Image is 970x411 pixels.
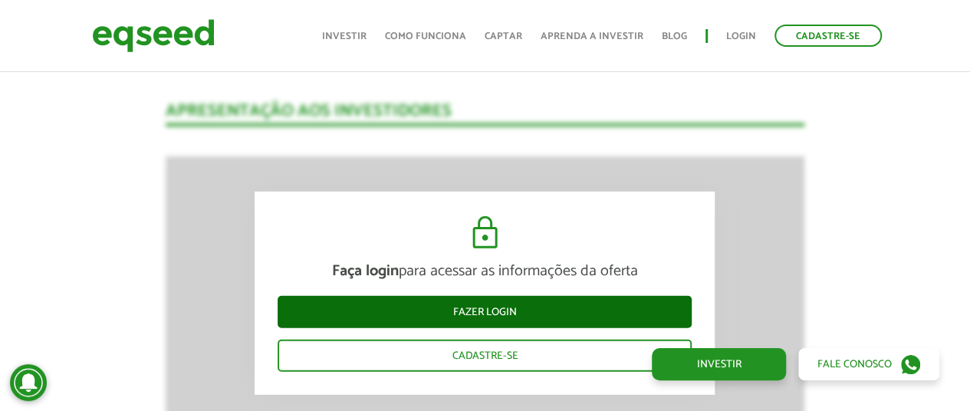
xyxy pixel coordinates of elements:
[278,296,692,328] a: Fazer login
[726,31,756,41] a: Login
[322,31,367,41] a: Investir
[278,262,692,281] p: para acessar as informações da oferta
[466,215,504,252] img: cadeado.svg
[485,31,522,41] a: Captar
[662,31,687,41] a: Blog
[541,31,643,41] a: Aprenda a investir
[798,348,939,380] a: Fale conosco
[385,31,466,41] a: Como funciona
[92,15,215,56] img: EqSeed
[652,348,786,380] a: Investir
[332,258,399,284] strong: Faça login
[774,25,882,47] a: Cadastre-se
[278,340,692,372] a: Cadastre-se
